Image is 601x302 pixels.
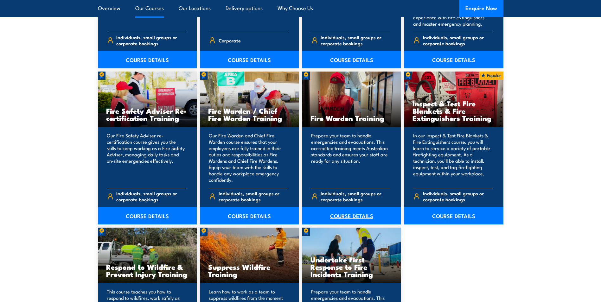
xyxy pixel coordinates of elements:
[106,107,189,122] h3: Fire Safety Adviser Re-certification Training
[219,35,241,45] span: Corporate
[310,114,393,122] h3: Fire Warden Training
[116,190,186,202] span: Individuals, small groups or corporate bookings
[404,51,503,68] a: COURSE DETAILS
[412,100,495,122] h3: Inspect & Test Fire Blankets & Fire Extinguishers Training
[413,132,493,183] p: In our Inspect & Test Fire Blankets & Fire Extinguishers course, you will learn to service a vari...
[106,263,189,278] h3: Respond to Wildfire & Prevent Injury Training
[302,207,401,224] a: COURSE DETAILS
[107,132,186,183] p: Our Fire Safety Adviser re-certification course gives you the skills to keep working as a Fire Sa...
[200,207,299,224] a: COURSE DETAILS
[98,51,197,68] a: COURSE DETAILS
[219,190,288,202] span: Individuals, small groups or corporate bookings
[98,207,197,224] a: COURSE DETAILS
[310,256,393,278] h3: Undertake First Response to Fire Incidents Training
[423,190,493,202] span: Individuals, small groups or corporate bookings
[311,132,391,183] p: Prepare your team to handle emergencies and evacuations. This accredited training meets Australia...
[208,107,291,122] h3: Fire Warden / Chief Fire Warden Training
[209,132,288,183] p: Our Fire Warden and Chief Fire Warden course ensures that your employees are fully trained in the...
[116,34,186,46] span: Individuals, small groups or corporate bookings
[302,51,401,68] a: COURSE DETAILS
[321,34,390,46] span: Individuals, small groups or corporate bookings
[404,207,503,224] a: COURSE DETAILS
[321,190,390,202] span: Individuals, small groups or corporate bookings
[423,34,493,46] span: Individuals, small groups or corporate bookings
[200,51,299,68] a: COURSE DETAILS
[208,263,291,278] h3: Suppress Wildfire Training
